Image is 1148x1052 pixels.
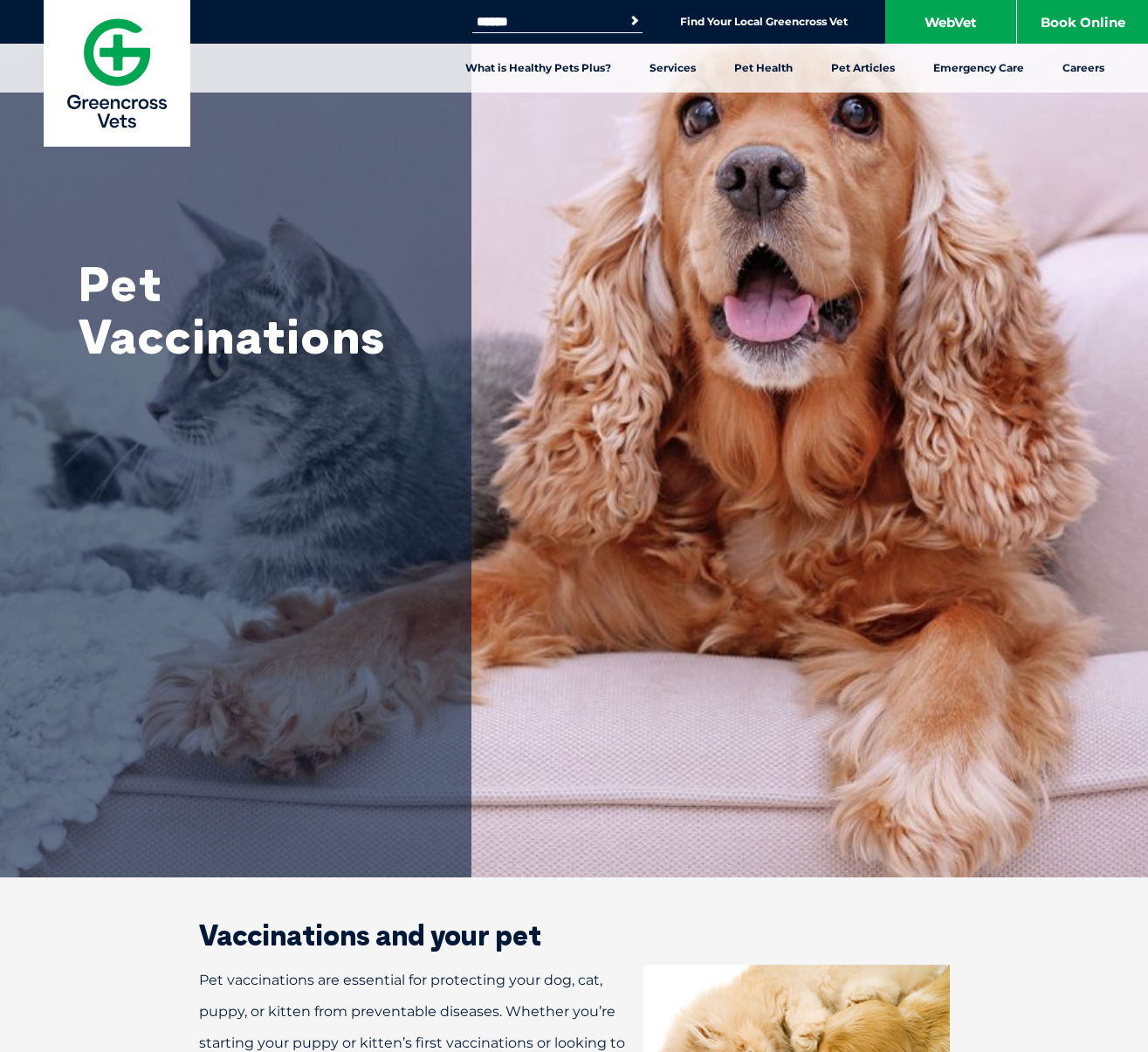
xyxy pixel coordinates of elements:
a: Find Your Local Greencross Vet [680,15,848,29]
h1: Pet Vaccinations [79,258,428,362]
a: Careers [1043,44,1124,93]
a: What is Healthy Pets Plus? [446,44,630,93]
h2: Vaccinations and your pet [138,921,1011,949]
a: Services [630,44,715,93]
a: Emergency Care [914,44,1043,93]
button: Search [626,12,643,30]
a: Pet Health [715,44,812,93]
a: Pet Articles [812,44,914,93]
